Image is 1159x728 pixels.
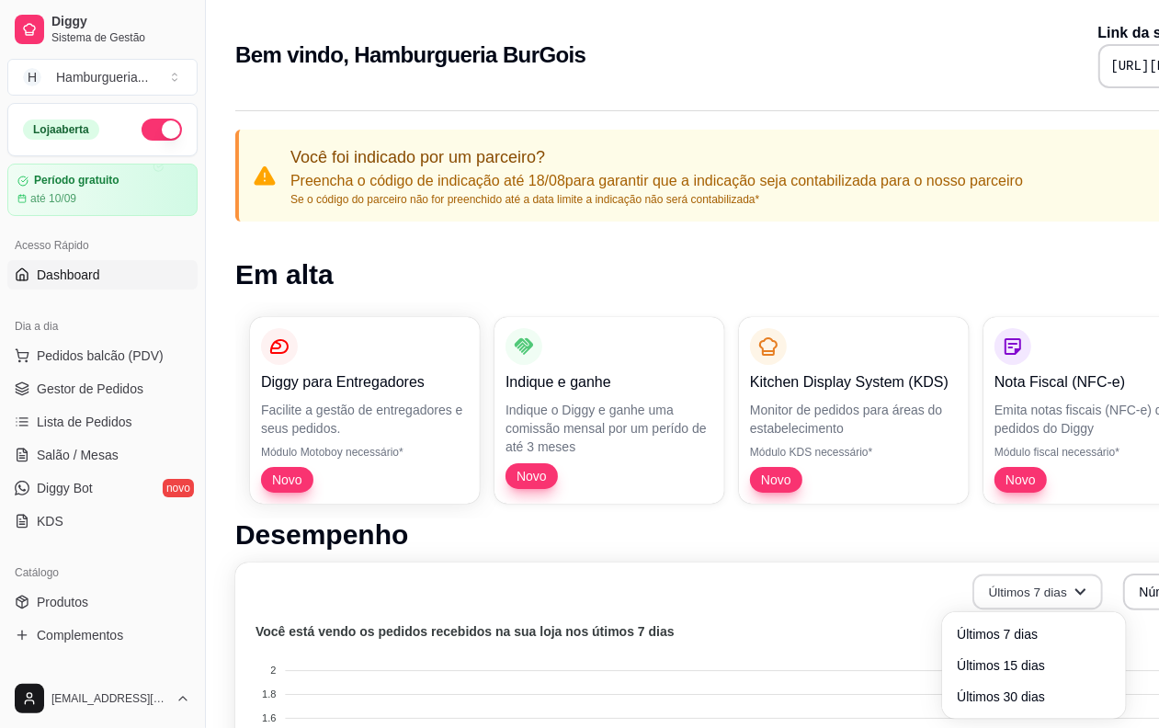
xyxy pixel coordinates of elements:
[51,14,190,30] span: Diggy
[37,347,164,365] span: Pedidos balcão (PDV)
[262,688,276,700] tspan: 1.8
[7,312,198,341] div: Dia a dia
[235,40,585,70] h2: Bem vindo, Hamburgueria BurGois
[750,445,958,460] p: Módulo KDS necessário*
[37,446,119,464] span: Salão / Mesas
[261,401,469,438] p: Facilite a gestão de entregadores e seus pedidos.
[957,625,1111,643] span: Últimos 7 dias
[7,231,198,260] div: Acesso Rápido
[261,371,469,393] p: Diggy para Entregadores
[750,371,958,393] p: Kitchen Display System (KDS)
[23,68,41,86] span: H
[509,467,554,485] span: Novo
[290,192,1023,207] p: Se o código do parceiro não for preenchido até a data limite a indicação não será contabilizada*
[7,558,198,587] div: Catálogo
[142,119,182,141] button: Alterar Status
[256,625,675,640] text: Você está vendo os pedidos recebidos na sua loja nos útimos 7 dias
[37,512,63,530] span: KDS
[506,401,713,456] p: Indique o Diggy e ganhe uma comissão mensal por um perído de até 3 meses
[957,656,1111,675] span: Últimos 15 dias
[37,479,93,497] span: Diggy Bot
[51,691,168,706] span: [EMAIL_ADDRESS][DOMAIN_NAME]
[750,401,958,438] p: Monitor de pedidos para áreas do estabelecimento
[265,471,310,489] span: Novo
[506,371,713,393] p: Indique e ganhe
[30,191,76,206] article: até 10/09
[37,380,143,398] span: Gestor de Pedidos
[51,30,190,45] span: Sistema de Gestão
[34,174,119,188] article: Período gratuito
[56,68,148,86] div: Hamburgueria ...
[262,712,276,723] tspan: 1.6
[998,471,1043,489] span: Novo
[290,170,1023,192] p: Preencha o código de indicação até 18/08 para garantir que a indicação seja contabilizada para o ...
[37,266,100,284] span: Dashboard
[972,574,1103,610] button: Últimos 7 dias
[37,413,132,431] span: Lista de Pedidos
[290,144,1023,170] p: Você foi indicado por um parceiro?
[270,665,276,676] tspan: 2
[261,445,469,460] p: Módulo Motoboy necessário*
[7,59,198,96] button: Select a team
[37,593,88,611] span: Produtos
[957,688,1111,706] span: Últimos 30 dias
[23,119,99,140] div: Loja aberta
[37,626,123,644] span: Complementos
[754,471,799,489] span: Novo
[949,620,1119,711] ul: Últimos 7 dias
